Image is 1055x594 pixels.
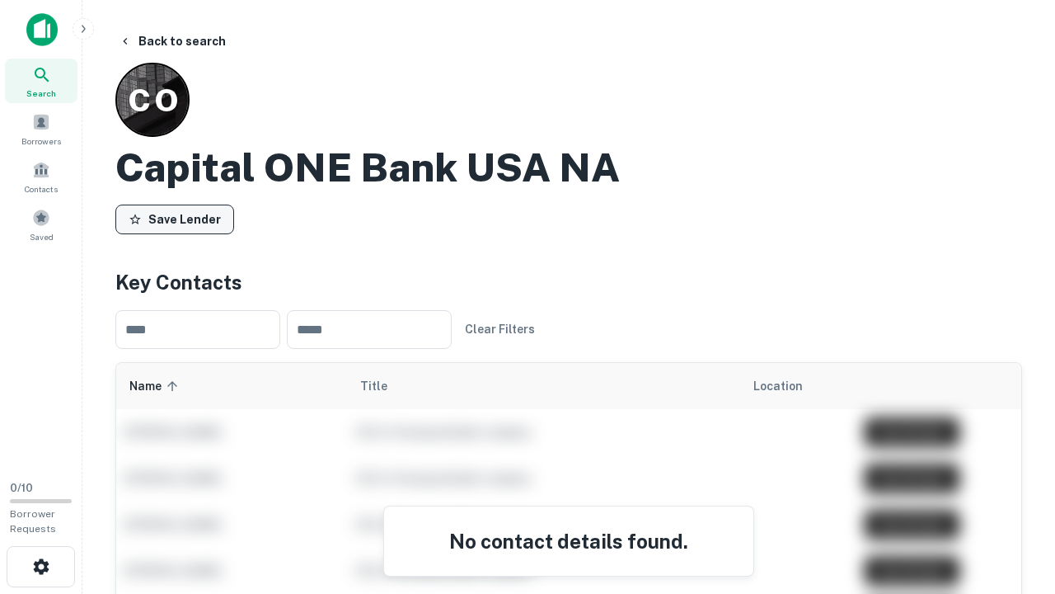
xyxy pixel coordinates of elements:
span: 0 / 10 [10,482,33,494]
button: Save Lender [115,205,234,234]
img: capitalize-icon.png [26,13,58,46]
span: Borrowers [21,134,61,148]
h2: Capital ONE Bank USA NA [115,144,620,191]
a: Borrowers [5,106,77,151]
span: Search [26,87,56,100]
button: Clear Filters [458,314,542,344]
span: Contacts [25,182,58,196]
span: Borrower Requests [10,508,56,535]
p: C O [128,77,177,124]
a: Contacts [5,154,77,199]
span: Saved [30,230,54,243]
h4: No contact details found. [404,526,734,556]
h4: Key Contacts [115,267,1022,297]
iframe: Chat Widget [973,462,1055,541]
a: Saved [5,202,77,247]
a: Search [5,59,77,103]
button: Back to search [112,26,232,56]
